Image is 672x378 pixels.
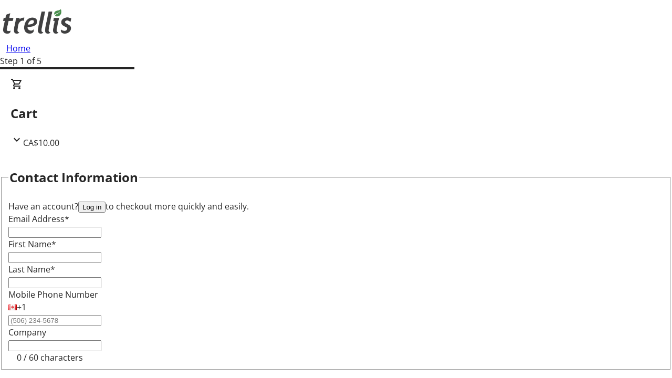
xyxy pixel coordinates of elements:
h2: Cart [10,104,661,123]
h2: Contact Information [9,168,138,187]
div: CartCA$10.00 [10,78,661,149]
input: (506) 234-5678 [8,315,101,326]
label: Mobile Phone Number [8,289,98,300]
button: Log in [78,202,106,213]
label: First Name* [8,238,56,250]
label: Last Name* [8,264,55,275]
div: Have an account? to checkout more quickly and easily. [8,200,664,213]
label: Company [8,327,46,338]
tr-character-limit: 0 / 60 characters [17,352,83,363]
label: Email Address* [8,213,69,225]
span: CA$10.00 [23,137,59,149]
